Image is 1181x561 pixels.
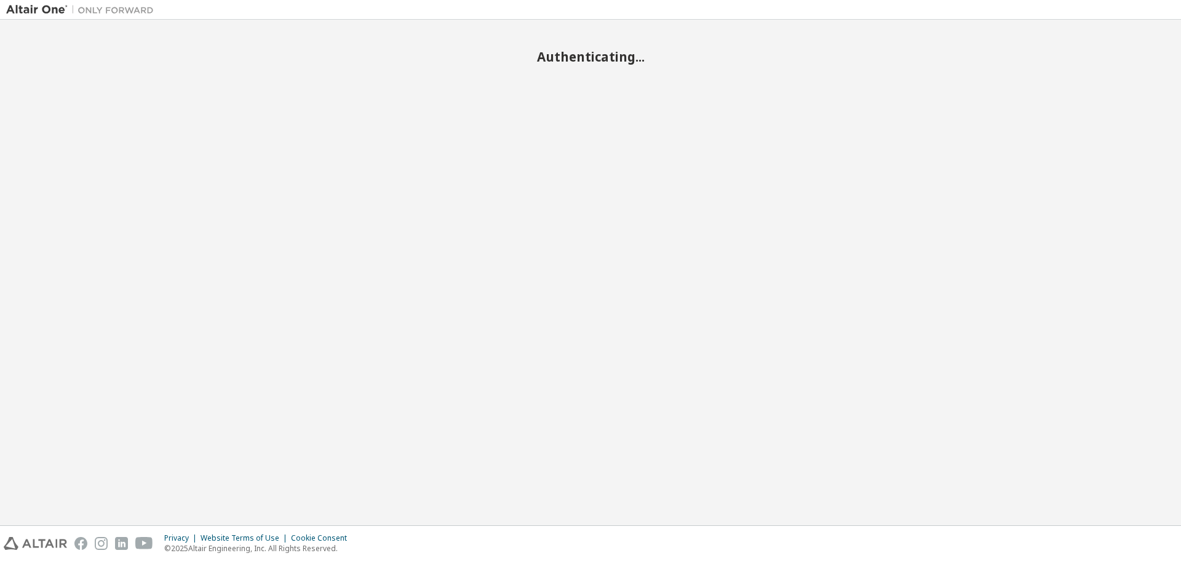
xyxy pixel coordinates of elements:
img: altair_logo.svg [4,537,67,550]
div: Privacy [164,533,201,543]
p: © 2025 Altair Engineering, Inc. All Rights Reserved. [164,543,354,554]
div: Website Terms of Use [201,533,291,543]
div: Cookie Consent [291,533,354,543]
img: Altair One [6,4,160,16]
img: youtube.svg [135,537,153,550]
img: linkedin.svg [115,537,128,550]
img: instagram.svg [95,537,108,550]
h2: Authenticating... [6,49,1175,65]
img: facebook.svg [74,537,87,550]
